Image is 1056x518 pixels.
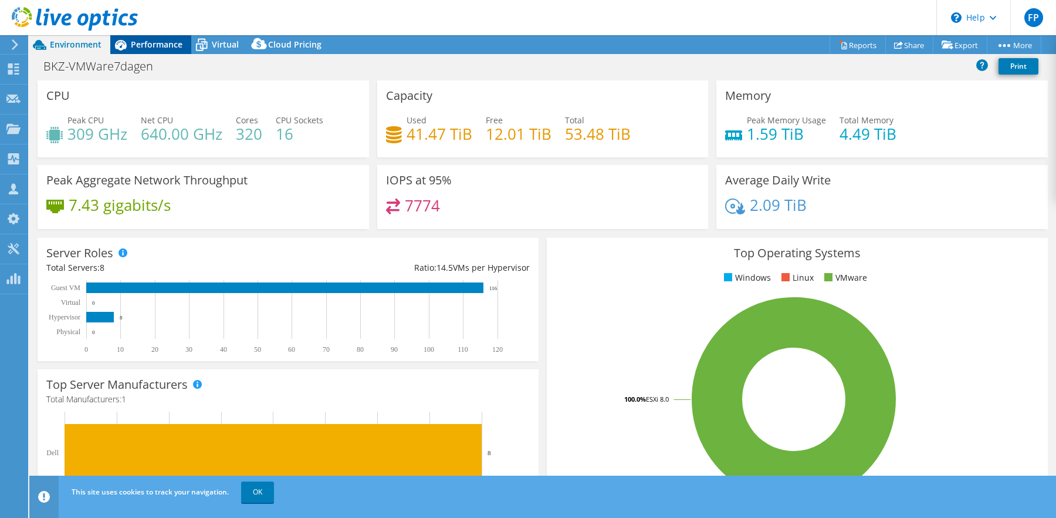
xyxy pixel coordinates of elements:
[721,271,771,284] li: Windows
[67,115,104,126] span: Peak CPU
[220,345,227,354] text: 40
[486,127,551,140] h4: 12.01 TiB
[120,315,123,321] text: 8
[424,345,434,354] text: 100
[276,115,323,126] span: CPU Sockets
[212,39,239,50] span: Virtual
[624,395,646,403] tspan: 100.0%
[185,345,192,354] text: 30
[50,39,101,50] span: Environment
[49,313,80,321] text: Hypervisor
[407,127,472,140] h4: 41.47 TiB
[254,345,261,354] text: 50
[56,328,80,336] text: Physical
[747,115,826,126] span: Peak Memory Usage
[72,487,229,497] span: This site uses cookies to track your navigation.
[276,127,323,140] h4: 16
[100,262,104,273] span: 8
[725,174,831,187] h3: Average Daily Write
[46,247,113,260] h3: Server Roles
[987,36,1041,54] a: More
[51,284,80,292] text: Guest VM
[61,298,81,307] text: Virtual
[885,36,933,54] a: Share
[646,395,669,403] tspan: ESXi 8.0
[489,285,497,291] text: 116
[323,345,330,354] text: 70
[405,199,440,212] h4: 7774
[92,300,95,306] text: 0
[391,345,398,354] text: 90
[565,115,584,126] span: Total
[458,345,468,354] text: 110
[492,345,503,354] text: 120
[486,115,503,126] span: Free
[236,127,262,140] h4: 320
[357,345,364,354] text: 80
[121,393,126,405] span: 1
[69,199,171,211] h4: 7.43 gigabits/s
[779,271,814,284] li: Linux
[46,378,188,391] h3: Top Server Manufacturers
[67,127,127,140] h4: 309 GHz
[131,39,182,50] span: Performance
[117,345,124,354] text: 10
[840,115,893,126] span: Total Memory
[933,36,987,54] a: Export
[141,115,173,126] span: Net CPU
[386,89,432,102] h3: Capacity
[407,115,427,126] span: Used
[556,247,1039,260] h3: Top Operating Systems
[830,36,886,54] a: Reports
[46,393,530,406] h4: Total Manufacturers:
[840,127,896,140] h4: 4.49 TiB
[288,261,530,274] div: Ratio: VMs per Hypervisor
[999,58,1038,75] a: Print
[46,174,248,187] h3: Peak Aggregate Network Throughput
[46,449,59,457] text: Dell
[488,449,491,456] text: 8
[241,482,274,503] a: OK
[141,127,222,140] h4: 640.00 GHz
[386,174,452,187] h3: IOPS at 95%
[747,127,826,140] h4: 1.59 TiB
[821,271,867,284] li: VMware
[151,345,158,354] text: 20
[46,261,288,274] div: Total Servers:
[750,199,807,211] h4: 2.09 TiB
[725,89,771,102] h3: Memory
[92,329,95,335] text: 0
[46,89,70,102] h3: CPU
[84,345,88,354] text: 0
[38,60,171,73] h1: BKZ-VMWare7dagen
[268,39,321,50] span: Cloud Pricing
[1024,8,1043,27] span: FP
[236,115,258,126] span: Cores
[951,12,962,23] svg: \n
[565,127,631,140] h4: 53.48 TiB
[436,262,453,273] span: 14.5
[288,345,295,354] text: 60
